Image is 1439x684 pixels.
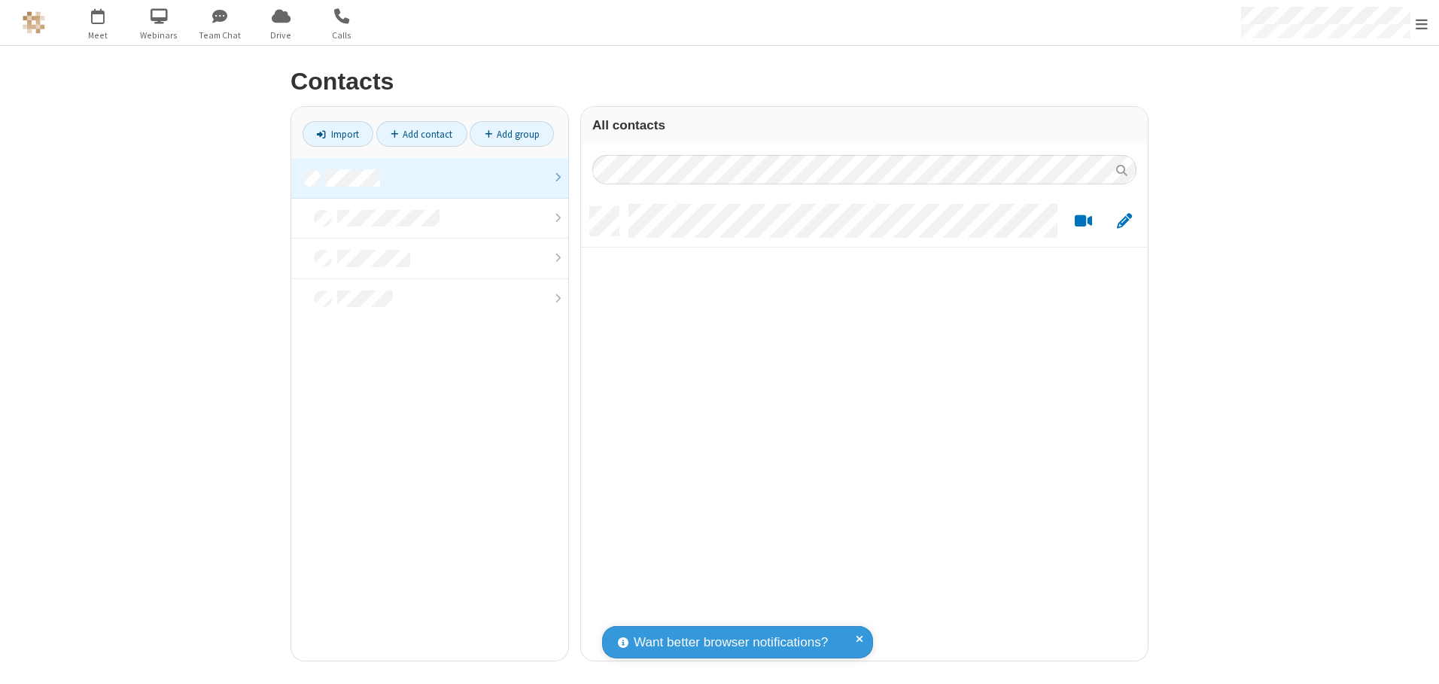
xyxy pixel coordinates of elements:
span: Meet [70,29,126,42]
div: grid [581,196,1148,661]
span: Want better browser notifications? [634,633,828,652]
a: Import [303,121,373,147]
img: QA Selenium DO NOT DELETE OR CHANGE [23,11,45,34]
button: Start a video meeting [1069,212,1098,231]
button: Edit [1109,212,1139,231]
a: Add contact [376,121,467,147]
span: Drive [253,29,309,42]
span: Webinars [131,29,187,42]
span: Calls [314,29,370,42]
span: Team Chat [192,29,248,42]
h2: Contacts [291,68,1148,95]
a: Add group [470,121,554,147]
h3: All contacts [592,118,1136,132]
